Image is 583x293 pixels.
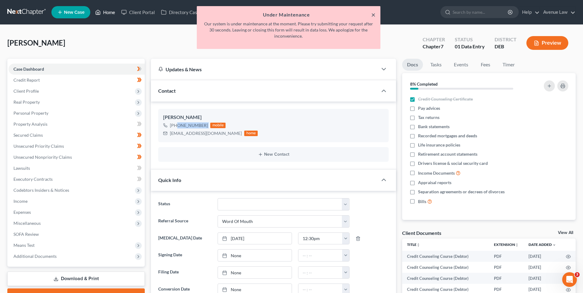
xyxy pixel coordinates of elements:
[158,177,181,183] span: Quick Info
[515,243,519,247] i: unfold_more
[13,176,53,182] span: Executory Contracts
[13,210,31,215] span: Expenses
[170,130,242,136] div: [EMAIL_ADDRESS][DOMAIN_NAME]
[202,21,376,39] p: Our system is under maintenance at the moment. Please try submitting your request after 30 second...
[155,266,214,279] label: Filing Date
[13,221,41,226] span: Miscellaneous
[13,165,30,171] span: Lawsuits
[158,66,370,72] div: Updates & News
[410,81,438,87] strong: 8% Completed
[9,119,145,130] a: Property Analysis
[170,122,208,128] div: [PHONE_NUMBER]
[425,59,447,71] a: Tasks
[494,242,519,247] a: Extensionunfold_more
[9,75,145,86] a: Credit Report
[9,141,145,152] a: Unsecured Priority Claims
[418,124,450,130] span: Bank statements
[163,152,384,157] button: New Contact
[418,114,439,121] span: Tax returns
[155,198,214,210] label: Status
[13,110,48,116] span: Personal Property
[218,250,292,261] a: None
[418,198,426,205] span: Bills
[202,11,376,18] h5: Under Maintenance
[529,242,556,247] a: Date Added expand_more
[13,121,47,127] span: Property Analysis
[13,154,72,160] span: Unsecured Nonpriority Claims
[489,273,524,284] td: PDF
[155,249,214,261] label: Signing Date
[418,96,473,102] span: Credit Counseling Certificate
[562,272,577,287] iframe: Intercom live chat
[489,251,524,262] td: PDF
[163,114,384,121] div: [PERSON_NAME]
[13,66,44,72] span: Case Dashboard
[298,233,342,244] input: -- : --
[155,215,214,228] label: Referral Source
[417,243,420,247] i: unfold_more
[13,132,43,138] span: Secured Claims
[7,272,145,286] a: Download & Print
[13,243,35,248] span: Means Test
[9,174,145,185] a: Executory Contracts
[298,250,342,261] input: -- : --
[524,251,561,262] td: [DATE]
[418,170,455,176] span: Income Documents
[418,105,440,111] span: Pay advices
[244,131,258,136] div: home
[9,130,145,141] a: Secured Claims
[13,77,40,83] span: Credit Report
[476,59,495,71] a: Fees
[407,242,420,247] a: Titleunfold_more
[298,267,342,278] input: -- : --
[402,262,489,273] td: Credit Counseling Course (Debtor)
[218,233,292,244] a: [DATE]
[418,151,477,157] span: Retirement account statements
[418,142,460,148] span: Life insurance policies
[558,231,573,235] a: View All
[9,163,145,174] a: Lawsuits
[13,143,64,149] span: Unsecured Priority Claims
[9,229,145,240] a: SOFA Review
[552,243,556,247] i: expand_more
[158,88,176,94] span: Contact
[13,198,28,204] span: Income
[210,123,226,128] div: mobile
[402,273,489,284] td: Credit Counseling Course (Debtor)
[418,180,451,186] span: Appraisal reports
[371,11,376,18] button: ×
[9,152,145,163] a: Unsecured Nonpriority Claims
[489,262,524,273] td: PDF
[402,230,441,236] div: Client Documents
[418,133,477,139] span: Recorded mortgages and deeds
[155,232,214,245] label: [MEDICAL_DATA] Date
[418,160,488,166] span: Drivers license & social security card
[13,99,40,105] span: Real Property
[575,272,580,277] span: 3
[9,64,145,75] a: Case Dashboard
[402,59,423,71] a: Docs
[524,273,561,284] td: [DATE]
[13,232,39,237] span: SOFA Review
[13,254,57,259] span: Additional Documents
[218,267,292,278] a: None
[13,88,39,94] span: Client Profile
[402,251,489,262] td: Credit Counseling Course (Debtor)
[418,189,505,195] span: Separation agreements or decrees of divorces
[498,59,520,71] a: Timer
[449,59,473,71] a: Events
[524,262,561,273] td: [DATE]
[13,187,69,193] span: Codebtors Insiders & Notices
